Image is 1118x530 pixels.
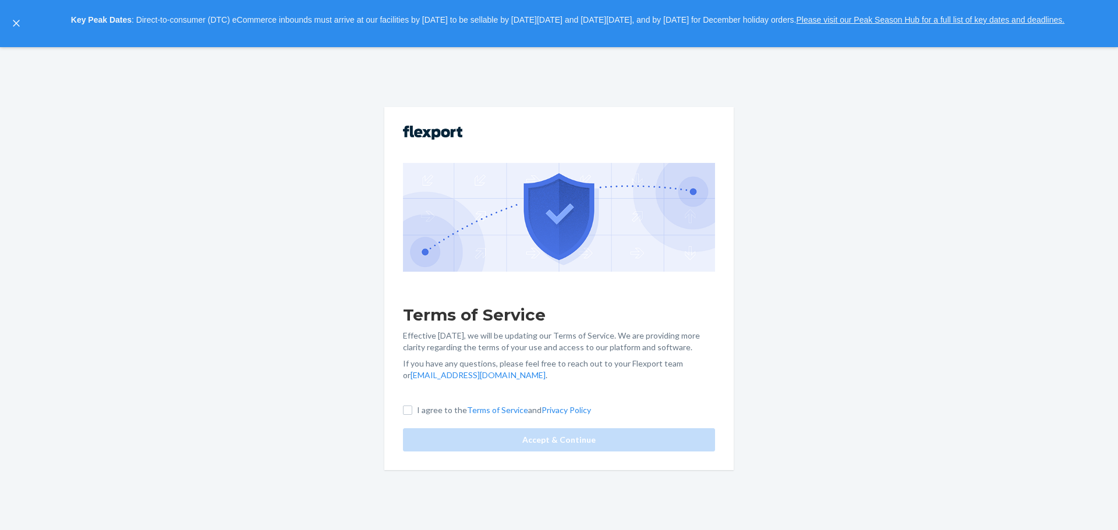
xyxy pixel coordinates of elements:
[796,15,1064,24] a: Please visit our Peak Season Hub for a full list of key dates and deadlines.
[71,15,132,24] strong: Key Peak Dates
[411,370,546,380] a: [EMAIL_ADDRESS][DOMAIN_NAME]
[403,163,715,271] img: GDPR Compliance
[403,358,715,381] p: If you have any questions, please feel free to reach out to your Flexport team or .
[542,405,591,415] a: Privacy Policy
[467,405,528,415] a: Terms of Service
[403,304,715,325] h1: Terms of Service
[28,10,1108,30] p: : Direct-to-consumer (DTC) eCommerce inbounds must arrive at our facilities by [DATE] to be sella...
[403,330,715,353] p: Effective [DATE], we will be updating our Terms of Service. We are providing more clarity regardi...
[403,405,412,415] input: I agree to theTerms of ServiceandPrivacy Policy
[403,428,715,451] button: Accept & Continue
[10,17,22,29] button: close,
[403,126,462,140] img: Flexport logo
[417,404,591,416] p: I agree to the and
